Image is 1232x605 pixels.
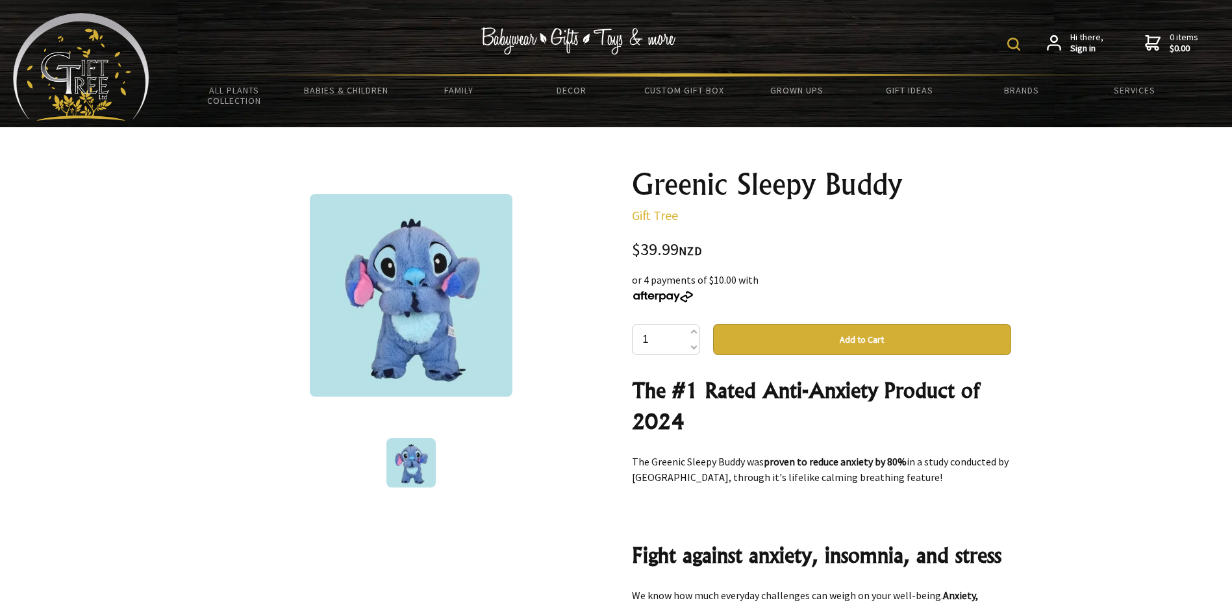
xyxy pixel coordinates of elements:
[632,377,979,434] strong: The #1 Rated Anti-Anxiety Product of 2024
[1170,43,1198,55] strong: $0.00
[1047,32,1103,55] a: Hi there,Sign in
[679,243,702,258] span: NZD
[632,169,1011,200] h1: Greenic Sleepy Buddy
[178,77,290,114] a: All Plants Collection
[632,542,1001,568] strong: Fight against anxiety, insomnia, and stress
[1145,32,1198,55] a: 0 items$0.00
[632,454,1011,485] p: The Greenic Sleepy Buddy was in a study conducted by [GEOGRAPHIC_DATA], through it's lifelike cal...
[1070,43,1103,55] strong: Sign in
[310,194,512,397] img: Greenic Sleepy Buddy
[632,291,694,302] img: Afterpay
[1170,31,1198,55] span: 0 items
[403,77,515,104] a: Family
[628,77,740,104] a: Custom Gift Box
[632,207,678,223] a: Gift Tree
[515,77,627,104] a: Decor
[481,27,676,55] img: Babywear - Gifts - Toys & more
[713,324,1011,355] button: Add to Cart
[290,77,403,104] a: Babies & Children
[1007,38,1020,51] img: product search
[386,438,436,488] img: Greenic Sleepy Buddy
[1078,77,1190,104] a: Services
[764,455,907,468] strong: proven to reduce anxiety by 80%
[853,77,965,104] a: Gift Ideas
[632,272,1011,303] div: or 4 payments of $10.00 with
[632,241,1011,259] div: $39.99
[1070,32,1103,55] span: Hi there,
[740,77,853,104] a: Grown Ups
[966,77,1078,104] a: Brands
[13,13,149,121] img: Babyware - Gifts - Toys and more...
